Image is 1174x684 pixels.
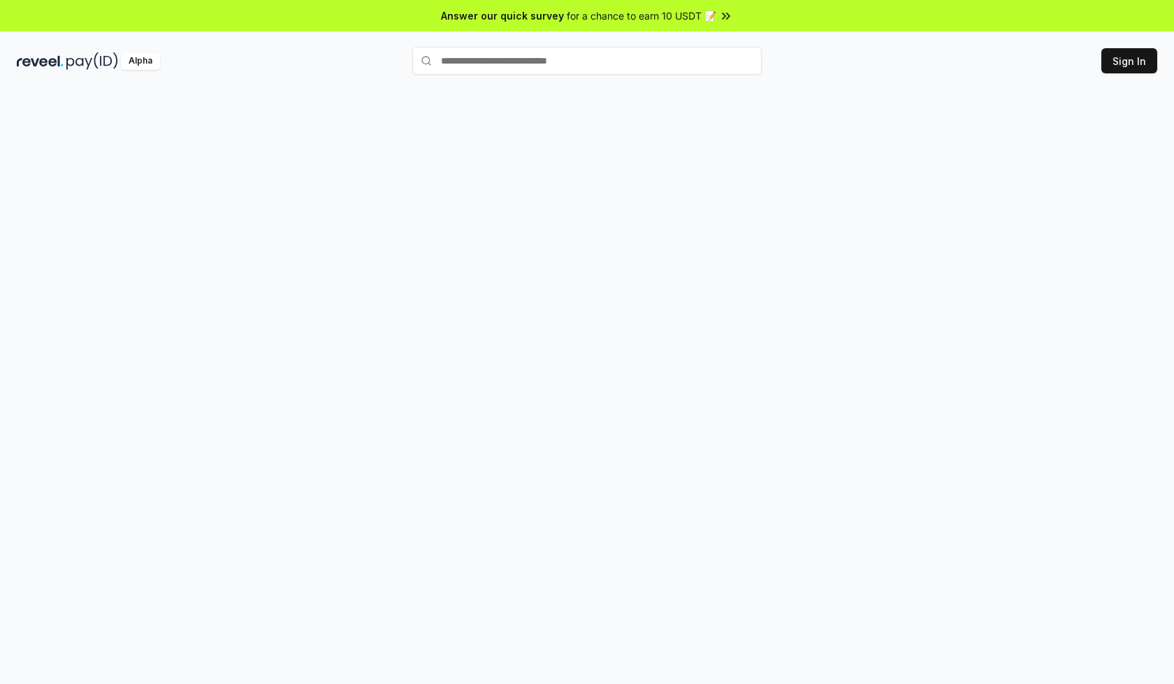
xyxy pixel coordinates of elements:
[17,52,64,70] img: reveel_dark
[66,52,118,70] img: pay_id
[121,52,160,70] div: Alpha
[567,8,716,23] span: for a chance to earn 10 USDT 📝
[441,8,564,23] span: Answer our quick survey
[1101,48,1157,73] button: Sign In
